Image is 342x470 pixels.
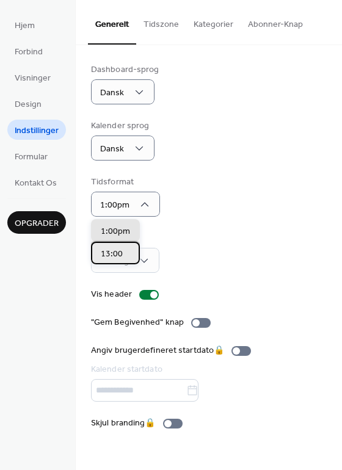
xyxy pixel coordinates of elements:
[91,316,184,329] div: "Gem Begivenhed" knap
[101,248,123,261] span: 13:00
[100,85,124,101] span: Dansk
[7,67,58,87] a: Visninger
[7,120,66,140] a: Indstillinger
[91,63,159,76] div: Dashboard-sprog
[7,15,42,35] a: Hjem
[91,176,158,189] div: Tidsformat
[100,197,129,214] span: 1:00pm
[91,288,132,301] div: Vis header
[7,41,50,61] a: Forbind
[15,98,42,111] span: Design
[15,125,59,137] span: Indstillinger
[7,93,49,114] a: Design
[100,141,124,157] span: Dansk
[15,20,35,32] span: Hjem
[101,225,130,238] span: 1:00pm
[15,151,48,164] span: Formular
[7,211,66,234] button: Opgrader
[15,177,57,190] span: Kontakt Os
[7,146,55,166] a: Formular
[7,172,64,192] a: Kontakt Os
[15,72,51,85] span: Visninger
[91,120,152,132] div: Kalender sprog
[15,46,43,59] span: Forbind
[15,217,59,230] span: Opgrader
